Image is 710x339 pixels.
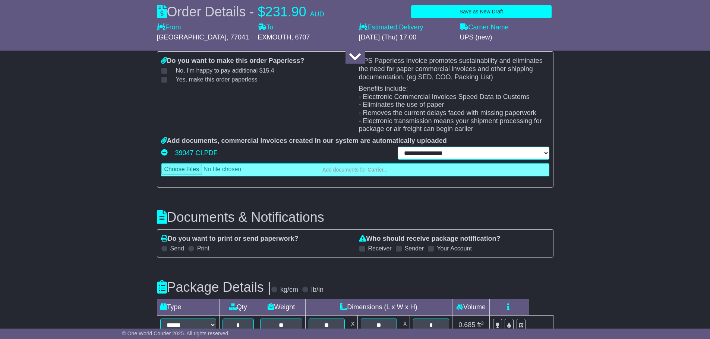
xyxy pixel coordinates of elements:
p: Benefits include: - Electronic Commercial Invoices Speed Data to Customs - Eliminates the use of ... [359,85,549,133]
sup: 3 [481,320,484,326]
td: Type [157,299,219,316]
div: [DATE] (Thu) 17:00 [359,33,452,42]
label: lb/in [311,286,324,294]
label: Estimated Delivery [359,23,452,32]
label: Sender [405,245,424,252]
a: 39047 CI.PDF [175,147,218,159]
div: Order Details - [157,4,324,20]
span: © One World Courier 2025. All rights reserved. [122,330,230,336]
span: 231.90 [265,4,306,19]
span: [GEOGRAPHIC_DATA] [157,33,227,41]
p: UPS Paperless Invoice promotes sustainability and eliminates the need for paper commercial invoic... [359,57,549,81]
div: UPS (new) [460,33,553,42]
label: Print [197,245,209,252]
td: Qty [219,299,257,316]
label: Add documents, commercial invoices created in our system are automatically uploaded [161,137,447,145]
label: Who should receive package notification? [359,235,501,243]
td: x [400,316,410,335]
span: EXMOUTH [258,33,291,41]
span: 0.685 [458,321,475,329]
label: From [157,23,181,32]
label: kg/cm [280,286,298,294]
label: Yes, make this order paperless [167,76,258,83]
span: No [176,67,274,74]
label: Carrier Name [460,23,509,32]
td: Volume [452,299,490,316]
label: Your Account [437,245,472,252]
label: Send [170,245,184,252]
span: , 6707 [291,33,310,41]
label: Receiver [368,245,392,252]
button: Save as New Draft [411,5,551,18]
span: $ [258,4,265,19]
h3: Documents & Notifications [157,210,553,225]
span: 15.4 [263,67,274,74]
td: Weight [257,299,305,316]
label: Do you want to make this order Paperless? [161,57,304,65]
label: Do you want to print or send paperwork? [161,235,299,243]
a: Add documents for Carrier... [161,163,549,176]
span: AUD [310,10,324,18]
span: , 77041 [227,33,249,41]
label: To [258,23,274,32]
span: ft [477,321,484,329]
td: Dimensions (L x W x H) [305,299,452,316]
span: , I’m happy to pay additional $ [183,67,274,74]
td: x [348,316,357,335]
h3: Package Details | [157,280,271,295]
